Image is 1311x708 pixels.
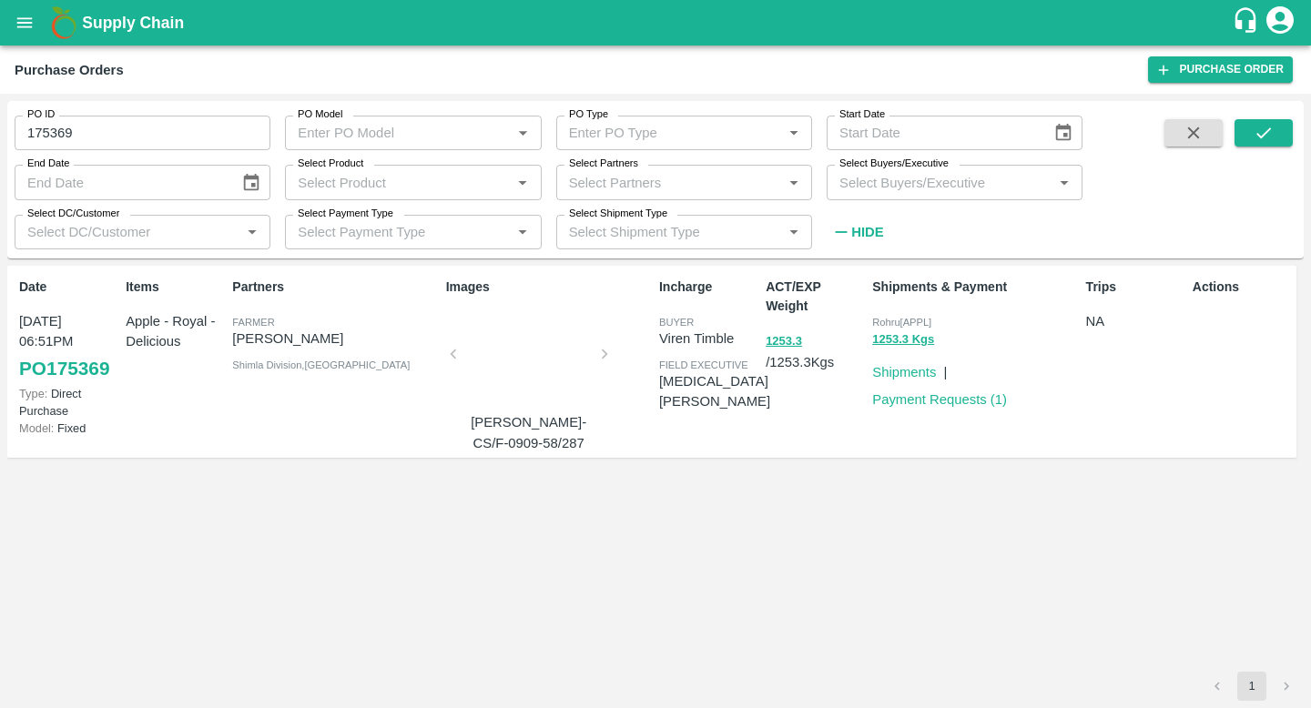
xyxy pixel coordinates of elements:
button: page 1 [1237,672,1266,701]
label: PO Type [569,107,608,122]
label: Select DC/Customer [27,207,119,221]
p: Trips [1086,278,1185,297]
input: Select Partners [562,170,777,194]
p: ACT/EXP Weight [766,278,865,316]
a: Payment Requests (1) [872,392,1007,407]
div: | [936,355,947,382]
button: Open [782,171,806,195]
a: PO175369 [19,352,109,385]
label: Select Buyers/Executive [839,157,949,171]
div: customer-support [1232,6,1264,39]
input: Select DC/Customer [20,220,235,244]
p: / 1253.3 Kgs [766,330,865,372]
p: Actions [1193,278,1292,297]
nav: pagination navigation [1200,672,1304,701]
p: Direct Purchase [19,385,118,420]
label: Select Product [298,157,363,171]
button: Hide [827,217,889,248]
button: Open [511,121,534,145]
p: Date [19,278,118,297]
span: Type: [19,387,47,400]
button: Choose date [234,166,269,200]
p: [MEDICAL_DATA][PERSON_NAME] [659,371,770,412]
span: Rohru[APPL] [872,317,931,328]
p: [DATE] 06:51PM [19,311,118,352]
p: Images [446,278,652,297]
input: Select Shipment Type [562,220,753,244]
strong: Hide [851,225,883,239]
input: Select Buyers/Executive [832,170,1047,194]
p: Items [126,278,225,297]
button: open drawer [4,2,46,44]
p: Apple - Royal - Delicious [126,311,225,352]
button: Open [240,220,264,244]
span: Model: [19,421,54,435]
button: 1253.3 [766,331,802,352]
a: Shipments [872,365,936,379]
p: [PERSON_NAME]-CS/F-0909-58/287 [461,412,597,453]
button: Open [511,171,534,195]
p: [PERSON_NAME] [232,329,438,349]
label: Select Payment Type [298,207,393,221]
input: Select Payment Type [290,220,482,244]
input: Select Product [290,170,505,194]
p: Fixed [19,420,118,437]
input: Enter PO Model [290,121,482,145]
button: Open [782,220,806,244]
div: account of current user [1264,4,1296,42]
label: PO Model [298,107,343,122]
b: Supply Chain [82,14,184,32]
p: NA [1086,311,1185,331]
span: Farmer [232,317,274,328]
input: Start Date [827,116,1039,150]
img: logo [46,5,82,41]
span: Shimla Division , [GEOGRAPHIC_DATA] [232,359,410,370]
p: Partners [232,278,438,297]
button: Open [511,220,534,244]
label: Select Shipment Type [569,207,667,221]
button: Open [1052,171,1076,195]
a: Purchase Order [1148,56,1293,83]
label: Select Partners [569,157,638,171]
span: field executive [659,359,748,370]
button: 1253.3 Kgs [872,329,934,350]
input: End Date [15,165,227,199]
div: Purchase Orders [15,58,124,82]
p: Shipments & Payment [872,278,1078,297]
a: Supply Chain [82,10,1232,35]
label: PO ID [27,107,55,122]
label: Start Date [839,107,885,122]
button: Open [782,121,806,145]
span: buyer [659,317,694,328]
button: Choose date [1046,116,1081,150]
input: Enter PO Type [562,121,753,145]
input: Enter PO ID [15,116,270,150]
p: Incharge [659,278,758,297]
p: Viren Timble [659,329,758,349]
label: End Date [27,157,69,171]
